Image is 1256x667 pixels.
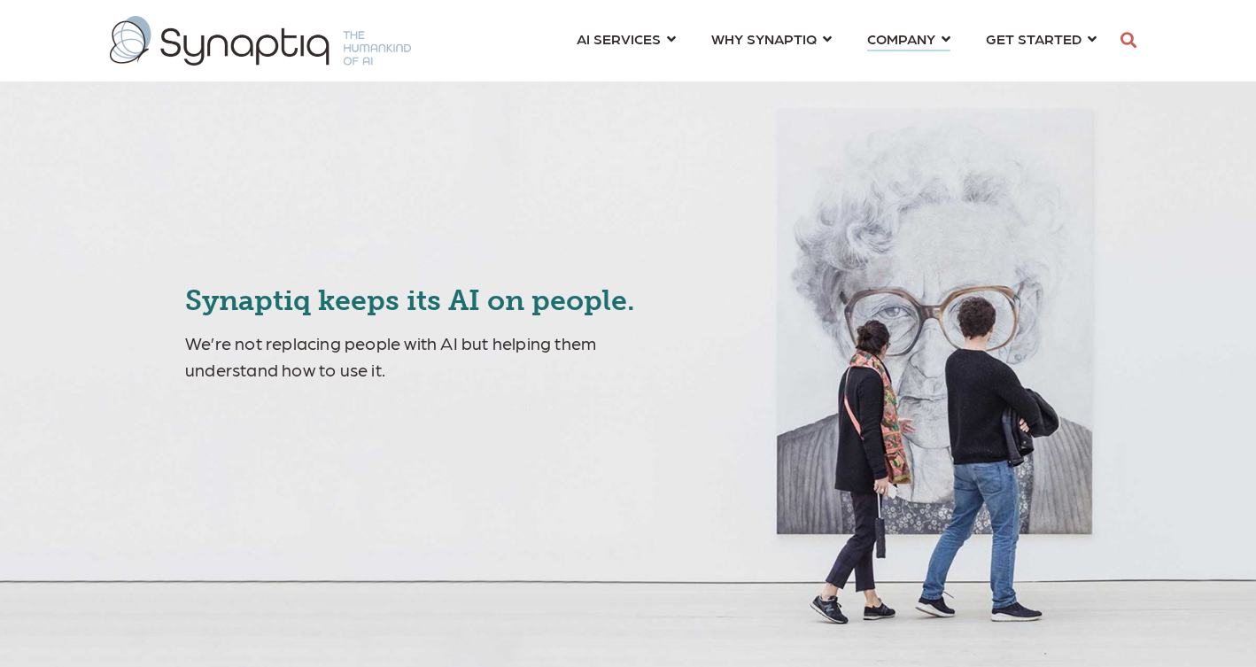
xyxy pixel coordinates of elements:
a: WHY SYNAPTIQ [711,22,832,55]
nav: menu [559,9,1114,73]
span: COMPANY [867,27,935,50]
span: Synaptiq keeps its AI on people. [185,283,635,317]
a: GET STARTED [986,22,1097,55]
span: WHY SYNAPTIQ [711,27,817,50]
span: GET STARTED [986,27,1082,50]
span: AI SERVICES [577,27,661,50]
img: synaptiq logo-1 [110,16,411,66]
a: COMPANY [867,22,950,55]
p: We’re not replacing people with AI but helping them understand how to use it. [185,330,693,383]
a: AI SERVICES [577,22,676,55]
